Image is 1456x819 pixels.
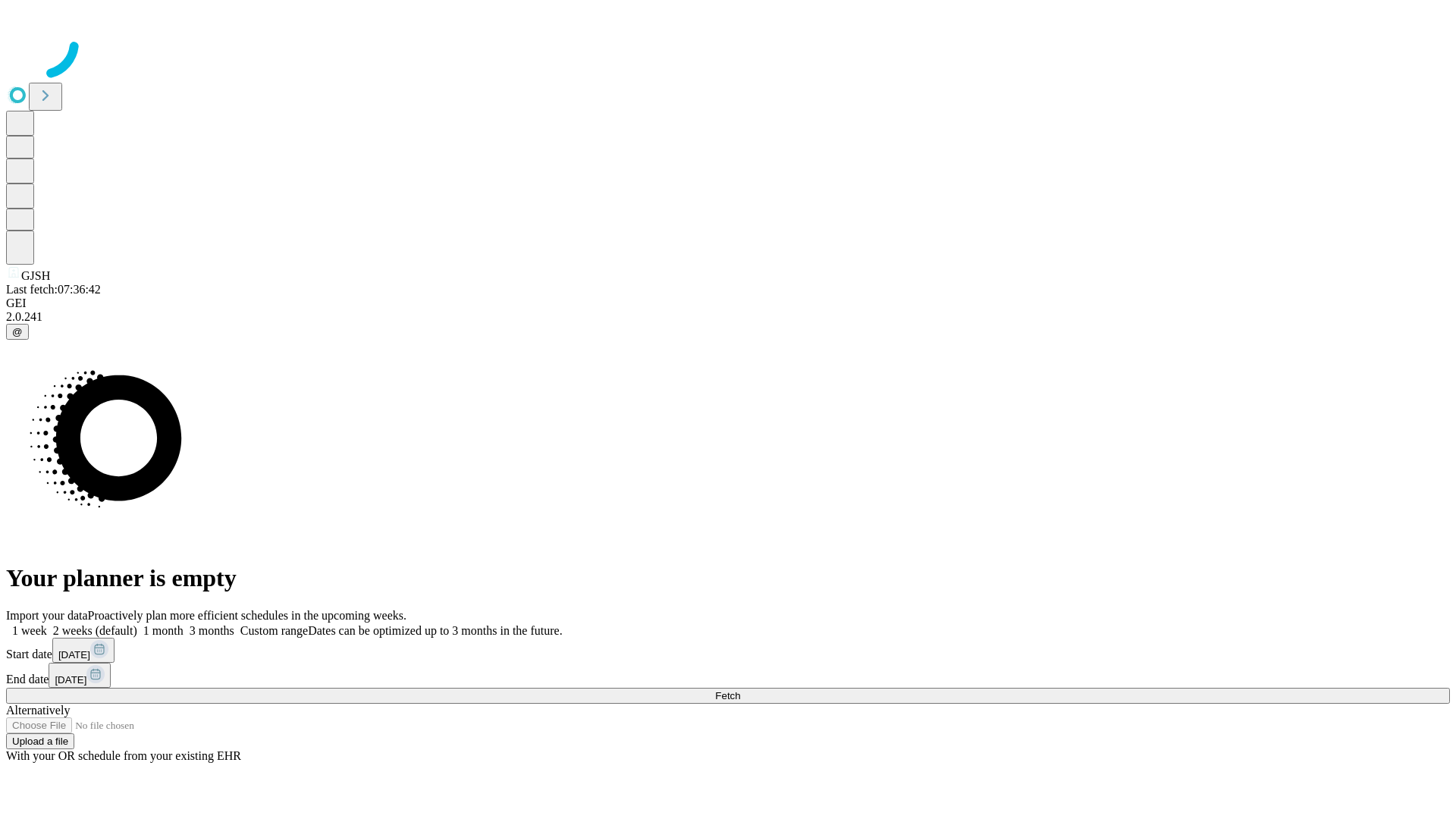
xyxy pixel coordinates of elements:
[55,674,86,686] span: [DATE]
[6,749,241,762] span: With your OR schedule from your existing EHR
[12,326,23,337] span: @
[6,638,1450,663] div: Start date
[53,624,137,637] span: 2 weeks (default)
[6,324,29,340] button: @
[6,609,88,622] span: Import your data
[88,609,406,622] span: Proactively plan more efficient schedules in the upcoming weeks.
[6,564,1450,592] h1: Your planner is empty
[6,297,1450,310] div: GEI
[58,649,90,661] span: [DATE]
[143,624,184,637] span: 1 month
[6,310,1450,324] div: 2.0.241
[6,733,74,749] button: Upload a file
[6,663,1450,688] div: End date
[21,269,50,282] span: GJSH
[715,690,740,701] span: Fetch
[240,624,308,637] span: Custom range
[6,704,70,717] span: Alternatively
[6,283,101,296] span: Last fetch: 07:36:42
[190,624,234,637] span: 3 months
[52,638,115,663] button: [DATE]
[49,663,111,688] button: [DATE]
[6,688,1450,704] button: Fetch
[308,624,562,637] span: Dates can be optimized up to 3 months in the future.
[12,624,47,637] span: 1 week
